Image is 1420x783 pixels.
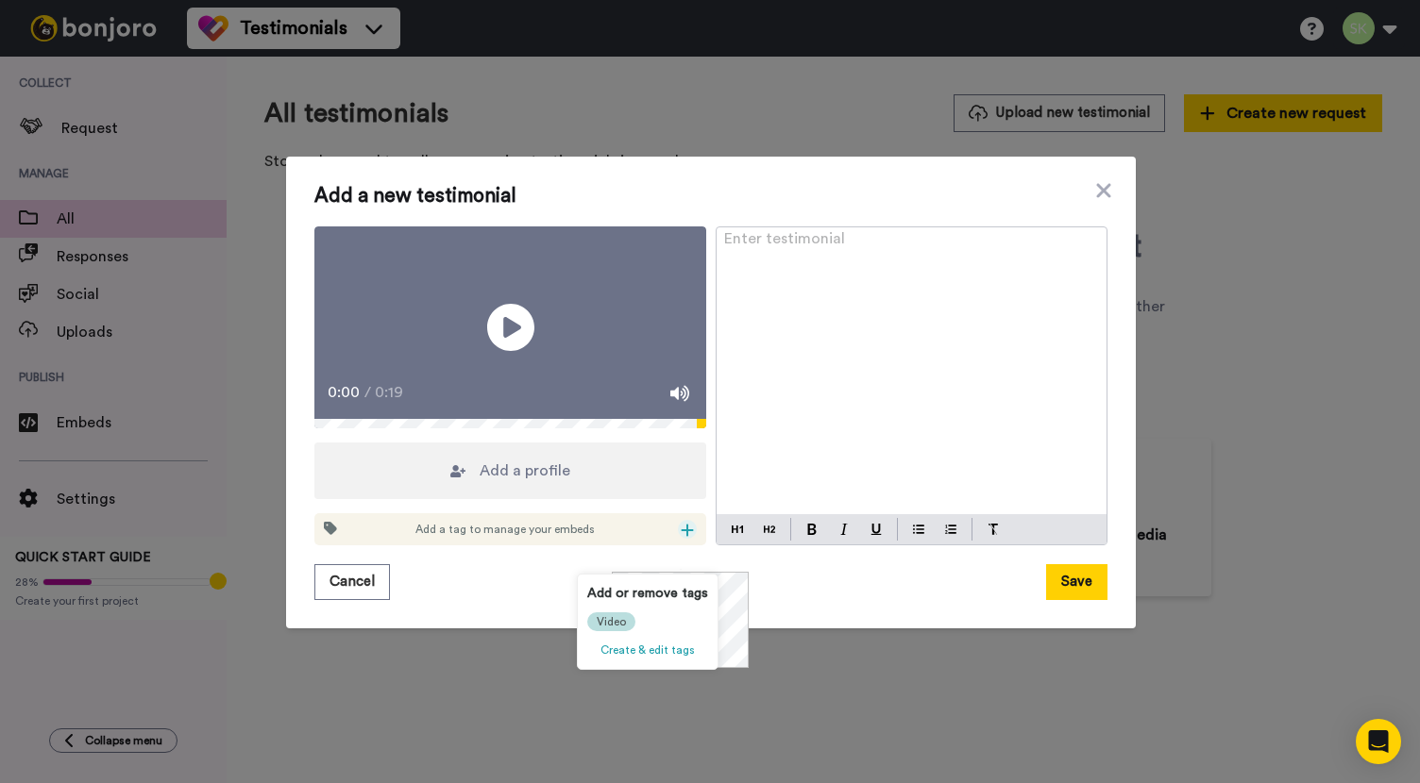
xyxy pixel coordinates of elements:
[600,644,695,656] span: Create & edit tags
[913,522,924,537] img: bulleted-block.svg
[840,524,848,535] img: italic-mark.svg
[314,564,390,600] button: Cancel
[807,524,817,535] img: bold-mark.svg
[375,381,408,404] span: 0:19
[871,524,882,535] img: underline-mark.svg
[988,524,999,535] img: clear-format.svg
[597,614,626,629] span: Video
[480,459,570,482] span: Add a profile
[328,381,361,404] span: 0:00
[1356,719,1401,764] div: Open Intercom Messenger
[764,522,775,537] img: heading-two-block.svg
[732,522,743,537] img: heading-one-block.svg
[1046,564,1107,600] button: Save
[945,522,956,537] img: numbered-block.svg
[415,522,595,537] span: Add a tag to manage your embeds
[314,185,1107,208] span: Add a new testimonial
[587,587,708,600] strong: Add or remove tags
[364,381,371,404] span: /
[670,384,689,403] img: Mute/Unmute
